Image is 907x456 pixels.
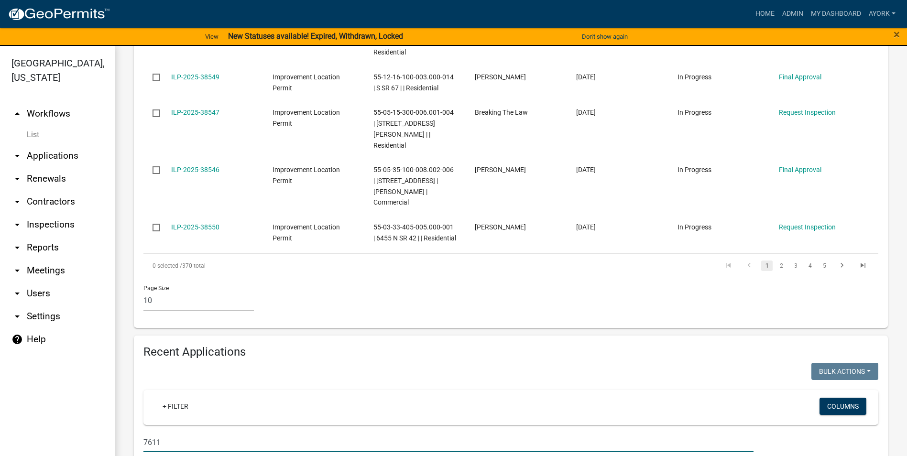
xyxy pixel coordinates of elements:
span: In Progress [678,73,711,81]
i: arrow_drop_down [11,196,23,207]
a: ayork [865,5,899,23]
a: Request Inspection [779,223,836,231]
span: Jason [475,166,526,174]
a: ILP-2025-38547 [171,109,219,116]
button: Bulk Actions [811,363,878,380]
i: help [11,334,23,345]
a: Final Approval [779,73,821,81]
li: page 1 [760,258,774,274]
a: go to next page [833,261,851,271]
a: Final Approval [779,166,821,174]
a: 2 [776,261,787,271]
a: ILP-2025-38549 [171,73,219,81]
li: page 4 [803,258,817,274]
span: In Progress [678,223,711,231]
a: 4 [804,261,816,271]
span: 08/05/2025 [576,73,596,81]
li: page 3 [788,258,803,274]
i: arrow_drop_down [11,311,23,322]
span: Chad Cooke [475,73,526,81]
span: Scott Parsons [475,223,526,231]
span: 08/05/2025 [576,109,596,116]
h4: Recent Applications [143,345,878,359]
i: arrow_drop_down [11,219,23,230]
span: Breaking The Law [475,109,528,116]
i: arrow_drop_down [11,288,23,299]
button: Columns [820,398,866,415]
li: page 2 [774,258,788,274]
li: page 5 [817,258,831,274]
span: In Progress [678,109,711,116]
span: In Progress [678,166,711,174]
a: 3 [790,261,801,271]
a: 5 [819,261,830,271]
button: Don't show again [578,29,632,44]
span: 08/05/2025 [576,166,596,174]
div: 370 total [143,254,434,278]
a: go to previous page [740,261,758,271]
input: Search for applications [143,433,754,452]
span: 55-03-33-405-005.000-001 | 6455 N SR 42 | | Residential [373,223,456,242]
span: Improvement Location Permit [273,166,340,185]
a: My Dashboard [807,5,865,23]
i: arrow_drop_down [11,242,23,253]
span: Improvement Location Permit [273,73,340,92]
button: Close [894,29,900,40]
a: Request Inspection [779,109,836,116]
a: ILP-2025-38546 [171,166,219,174]
i: arrow_drop_down [11,265,23,276]
a: + Filter [155,398,196,415]
span: 0 selected / [153,262,182,269]
a: Home [752,5,778,23]
span: 55-05-15-300-006.001-004 | 1141 E BUNKER HILL RD | | Residential [373,109,454,149]
span: Improvement Location Permit [273,109,340,127]
a: go to last page [854,261,872,271]
strong: New Statuses available! Expired, Withdrawn, Locked [228,32,403,41]
span: × [894,28,900,41]
a: View [201,29,222,44]
a: 1 [761,261,773,271]
span: 08/04/2025 [576,223,596,231]
i: arrow_drop_down [11,150,23,162]
i: arrow_drop_down [11,173,23,185]
a: ILP-2025-38550 [171,223,219,231]
span: 55-05-35-100-008.002-006 | 6795 S R 67 NORTH | Jason Bosaw | Commercial [373,166,454,206]
a: Admin [778,5,807,23]
span: 55-12-16-100-003.000-014 | S SR 67 | | Residential [373,73,454,92]
a: go to first page [719,261,737,271]
i: arrow_drop_up [11,108,23,119]
span: Improvement Location Permit [273,223,340,242]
